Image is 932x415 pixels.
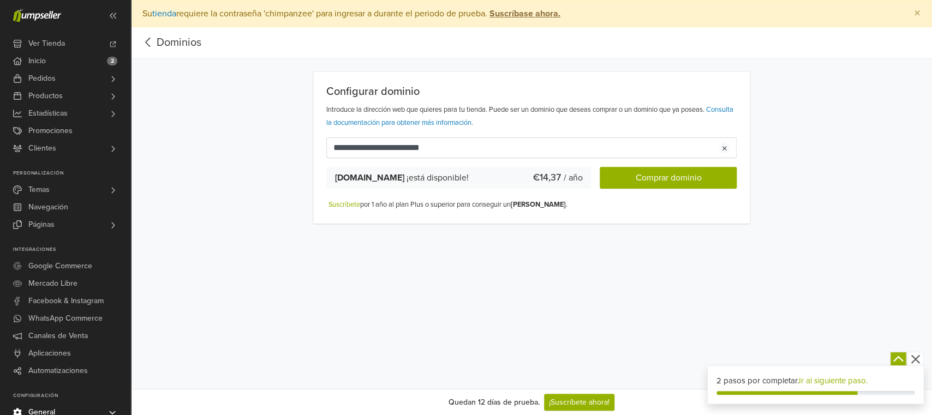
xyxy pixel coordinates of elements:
a: tienda [152,8,176,19]
span: Promociones [28,122,73,140]
span: Pedidos [28,70,56,87]
h5: Configurar dominio [326,85,737,98]
span: Ver Tienda [28,35,65,52]
span: Temas [28,181,50,199]
span: €14,37 [533,172,563,183]
strong: [PERSON_NAME] [511,200,566,209]
strong: Suscríbase ahora. [489,8,560,19]
button: Close [903,1,931,27]
p: Integraciones [13,246,130,253]
span: WhatsApp Commerce [28,310,103,327]
small: Introduce la dirección web que quieres para tu tienda. Puede ser un dominio que deseas comprar o ... [326,105,733,127]
span: Páginas [28,216,55,233]
span: Canales de Venta [28,327,88,345]
p: Personalización [13,170,130,177]
span: Inicio [28,52,46,70]
a: ¡Suscríbete ahora! [544,394,614,411]
div: Quedan 12 días de prueba. [449,396,540,408]
a: Ir al siguiente paso. [799,376,868,386]
div: ¡está disponible! [326,167,591,189]
span: Productos [28,87,63,105]
span: 2 [107,57,117,65]
span: Mercado Libre [28,275,77,292]
div: 2 pasos por completar. [716,375,915,387]
span: Facebook & Instagram [28,292,104,310]
b: [DOMAIN_NAME] [335,172,404,183]
span: Google Commerce [28,257,92,275]
button: Comprar dominio [600,167,737,189]
span: / año [533,171,587,184]
span: Estadísticas [28,105,68,122]
span: Clientes [28,140,56,157]
a: Dominios [157,36,201,49]
a: Suscríbete [328,200,360,209]
span: × [914,5,921,21]
span: Navegación [28,199,68,216]
small: por 1 año al plan Plus o superior para conseguir un . [328,200,567,209]
span: Automatizaciones [28,362,88,380]
p: Configuración [13,393,130,399]
a: Suscríbase ahora. [487,8,560,19]
a: Consulta la documentación para obtener más información. [326,105,733,127]
span: Aplicaciones [28,345,71,362]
